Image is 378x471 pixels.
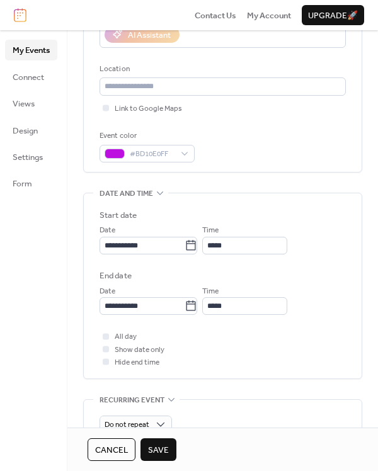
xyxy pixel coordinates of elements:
[308,9,358,22] span: Upgrade 🚀
[115,331,137,343] span: All day
[5,93,57,113] a: Views
[100,224,115,237] span: Date
[13,98,35,110] span: Views
[140,438,176,461] button: Save
[13,44,50,57] span: My Events
[195,9,236,21] a: Contact Us
[100,270,132,282] div: End date
[115,344,164,356] span: Show date only
[302,5,364,25] button: Upgrade🚀
[100,209,137,222] div: Start date
[100,394,164,406] span: Recurring event
[148,444,169,457] span: Save
[100,63,343,76] div: Location
[247,9,291,22] span: My Account
[13,71,44,84] span: Connect
[115,356,159,369] span: Hide end time
[13,178,32,190] span: Form
[13,151,43,164] span: Settings
[13,125,38,137] span: Design
[100,188,153,200] span: Date and time
[5,40,57,60] a: My Events
[14,8,26,22] img: logo
[195,9,236,22] span: Contact Us
[5,147,57,167] a: Settings
[100,285,115,298] span: Date
[5,120,57,140] a: Design
[100,130,192,142] div: Event color
[95,444,128,457] span: Cancel
[105,417,149,432] span: Do not repeat
[5,67,57,87] a: Connect
[115,103,182,115] span: Link to Google Maps
[202,285,219,298] span: Time
[202,224,219,237] span: Time
[130,148,175,161] span: #BD10E0FF
[88,438,135,461] button: Cancel
[5,173,57,193] a: Form
[247,9,291,21] a: My Account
